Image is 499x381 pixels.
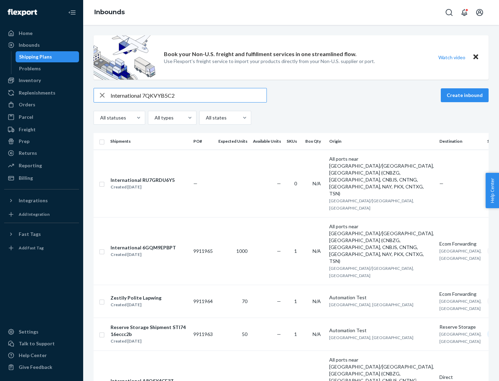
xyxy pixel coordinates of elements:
div: Automation Test [329,294,434,301]
div: Replenishments [19,89,55,96]
button: Integrations [4,195,79,206]
span: — [439,180,444,186]
div: Orders [19,101,35,108]
td: 9911964 [191,285,216,318]
a: Problems [16,63,79,74]
div: Created [DATE] [111,251,176,258]
button: Open Search Box [442,6,456,19]
a: Reporting [4,160,79,171]
button: Give Feedback [4,362,79,373]
span: 50 [242,331,247,337]
span: 0 [294,180,297,186]
input: All states [205,114,206,121]
td: 9911963 [191,318,216,351]
a: Add Integration [4,209,79,220]
div: Add Fast Tag [19,245,44,251]
th: Available Units [250,133,284,150]
input: All statuses [99,114,100,121]
a: Help Center [4,350,79,361]
a: Freight [4,124,79,135]
div: Talk to Support [19,340,55,347]
span: [GEOGRAPHIC_DATA], [GEOGRAPHIC_DATA] [439,248,482,261]
a: Billing [4,172,79,184]
div: Parcel [19,114,33,121]
a: Returns [4,148,79,159]
span: [GEOGRAPHIC_DATA], [GEOGRAPHIC_DATA] [439,331,482,344]
span: [GEOGRAPHIC_DATA]/[GEOGRAPHIC_DATA], [GEOGRAPHIC_DATA] [329,266,414,278]
div: Billing [19,175,33,181]
input: All types [154,114,155,121]
button: Help Center [485,173,499,208]
p: Book your Non-U.S. freight and fulfillment services in one streamlined flow. [164,50,357,58]
div: Returns [19,150,37,157]
span: — [277,180,281,186]
button: Watch video [434,52,470,62]
a: Home [4,28,79,39]
div: Shipping Plans [19,53,52,60]
button: Close Navigation [65,6,79,19]
td: 9911965 [191,217,216,285]
a: Replenishments [4,87,79,98]
div: Inventory [19,77,41,84]
a: Parcel [4,112,79,123]
ol: breadcrumbs [89,2,130,23]
button: Fast Tags [4,229,79,240]
div: Help Center [19,352,47,359]
th: Expected Units [216,133,250,150]
div: Add Integration [19,211,50,217]
button: Create inbound [441,88,489,102]
span: [GEOGRAPHIC_DATA], [GEOGRAPHIC_DATA] [329,335,413,340]
div: Problems [19,65,41,72]
div: Settings [19,328,38,335]
div: Created [DATE] [111,338,187,345]
th: Shipments [107,133,191,150]
div: Direct [439,374,482,381]
a: Orders [4,99,79,110]
div: All ports near [GEOGRAPHIC_DATA]/[GEOGRAPHIC_DATA], [GEOGRAPHIC_DATA] (CNBZG, [GEOGRAPHIC_DATA], ... [329,223,434,265]
div: Inbounds [19,42,40,48]
span: 1 [294,331,297,337]
div: Created [DATE] [111,184,175,190]
span: N/A [313,248,321,254]
div: Reserve Storage Shipment STI7416eccc2b [111,324,187,338]
div: International RU7GRDU6Y5 [111,177,175,184]
span: 70 [242,298,247,304]
span: N/A [313,180,321,186]
div: Home [19,30,33,37]
span: — [277,331,281,337]
span: 1000 [236,248,247,254]
div: Fast Tags [19,231,41,238]
a: Add Fast Tag [4,242,79,254]
th: SKUs [284,133,303,150]
div: International 6GQM9EPBPT [111,244,176,251]
th: PO# [191,133,216,150]
span: [GEOGRAPHIC_DATA], [GEOGRAPHIC_DATA] [439,299,482,311]
a: Talk to Support [4,338,79,349]
a: Settings [4,326,79,337]
div: Created [DATE] [111,301,161,308]
div: Automation Test [329,327,434,334]
button: Close [471,52,480,62]
th: Box Qty [303,133,326,150]
span: N/A [313,331,321,337]
span: N/A [313,298,321,304]
span: 1 [294,298,297,304]
img: Flexport logo [8,9,37,16]
div: Integrations [19,197,48,204]
span: — [277,298,281,304]
div: Give Feedback [19,364,52,371]
div: Reserve Storage [439,324,482,330]
div: Prep [19,138,29,145]
a: Inbounds [4,39,79,51]
th: Destination [437,133,484,150]
div: Ecom Forwarding [439,291,482,298]
a: Inbounds [94,8,125,16]
button: Open account menu [473,6,487,19]
a: Prep [4,136,79,147]
span: 1 [294,248,297,254]
span: [GEOGRAPHIC_DATA]/[GEOGRAPHIC_DATA], [GEOGRAPHIC_DATA] [329,198,414,211]
div: All ports near [GEOGRAPHIC_DATA]/[GEOGRAPHIC_DATA], [GEOGRAPHIC_DATA] (CNBZG, [GEOGRAPHIC_DATA], ... [329,156,434,197]
span: — [277,248,281,254]
a: Shipping Plans [16,51,79,62]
